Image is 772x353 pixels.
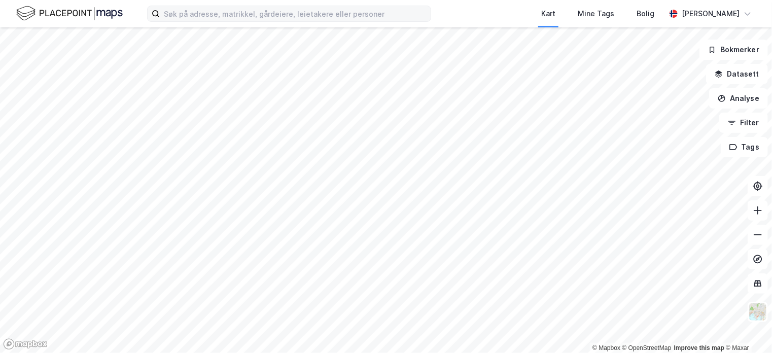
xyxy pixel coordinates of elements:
button: Datasett [706,64,768,84]
div: Kart [541,8,555,20]
a: Mapbox [592,344,620,351]
input: Søk på adresse, matrikkel, gårdeiere, leietakere eller personer [160,6,431,21]
button: Bokmerker [699,40,768,60]
img: Z [748,302,767,322]
div: Bolig [637,8,654,20]
img: logo.f888ab2527a4732fd821a326f86c7f29.svg [16,5,123,22]
button: Tags [721,137,768,157]
div: Mine Tags [578,8,614,20]
div: [PERSON_NAME] [682,8,740,20]
button: Analyse [709,88,768,109]
button: Filter [719,113,768,133]
a: Mapbox homepage [3,338,48,350]
iframe: Chat Widget [721,304,772,353]
a: Improve this map [674,344,724,351]
a: OpenStreetMap [622,344,672,351]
